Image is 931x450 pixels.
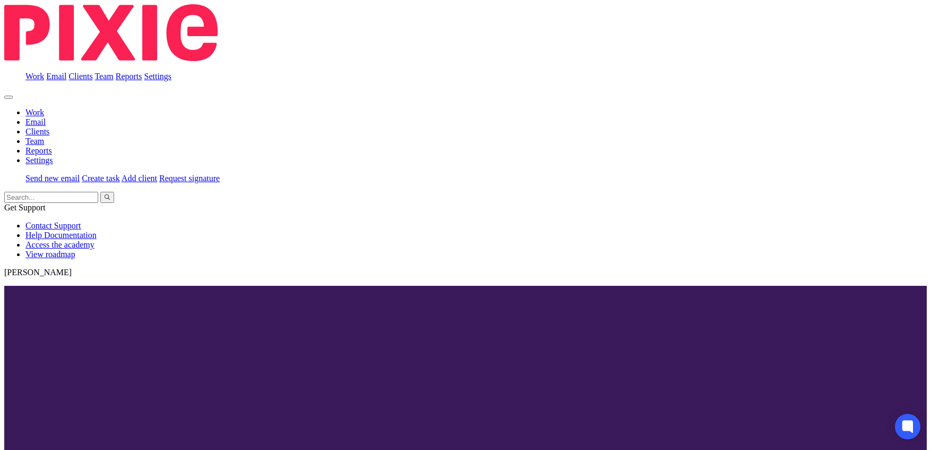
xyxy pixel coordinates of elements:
[4,203,46,212] span: Get Support
[144,72,172,81] a: Settings
[46,72,66,81] a: Email
[25,137,44,146] a: Team
[25,174,80,183] a: Send new email
[159,174,220,183] a: Request signature
[94,72,113,81] a: Team
[25,72,44,81] a: Work
[4,268,927,277] p: [PERSON_NAME]
[25,240,94,249] a: Access the academy
[25,117,46,126] a: Email
[25,156,53,165] a: Settings
[25,231,97,240] a: Help Documentation
[25,127,49,136] a: Clients
[4,192,98,203] input: Search
[4,4,218,61] img: Pixie
[25,108,44,117] a: Work
[25,221,81,230] a: Contact Support
[25,146,52,155] a: Reports
[82,174,120,183] a: Create task
[116,72,142,81] a: Reports
[122,174,157,183] a: Add client
[100,192,114,203] button: Search
[25,250,75,259] a: View roadmap
[68,72,92,81] a: Clients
